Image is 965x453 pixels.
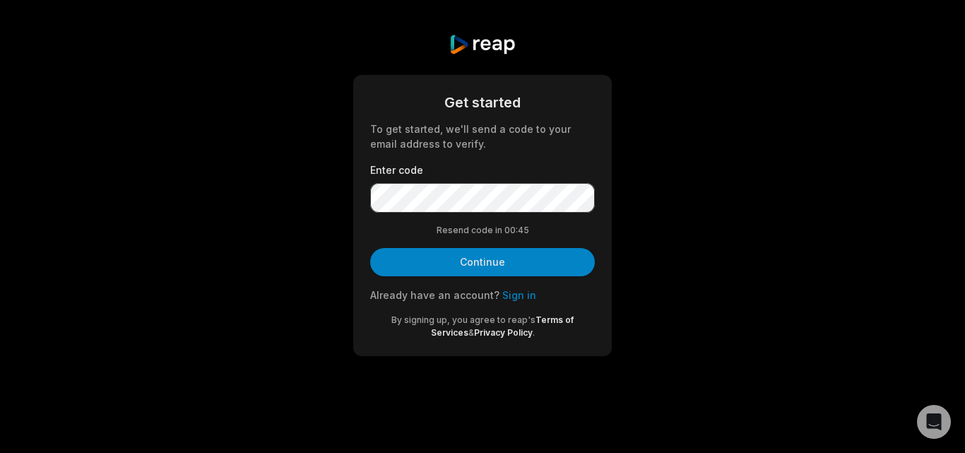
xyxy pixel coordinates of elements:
a: Sign in [502,289,536,301]
a: Terms of Services [431,314,574,338]
span: By signing up, you agree to reap's [391,314,535,325]
label: Enter code [370,163,595,177]
span: & [468,327,474,338]
a: Privacy Policy [474,327,533,338]
div: Resend code in 00: [370,224,595,237]
div: Get started [370,92,595,113]
span: . [533,327,535,338]
button: Continue [370,248,595,276]
img: reap [449,34,516,55]
div: To get started, we'll send a code to your email address to verify. [370,122,595,151]
div: Open Intercom Messenger [917,405,951,439]
span: 45 [518,224,529,237]
span: Already have an account? [370,289,499,301]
